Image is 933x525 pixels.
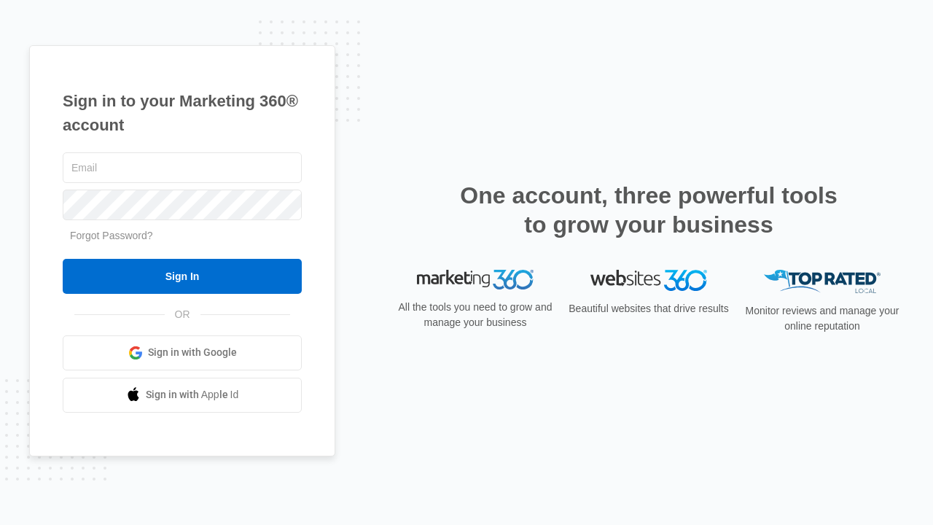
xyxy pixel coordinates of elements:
[63,378,302,413] a: Sign in with Apple Id
[741,303,904,334] p: Monitor reviews and manage your online reputation
[567,301,730,316] p: Beautiful websites that drive results
[63,152,302,183] input: Email
[148,345,237,360] span: Sign in with Google
[590,270,707,291] img: Websites 360
[63,89,302,137] h1: Sign in to your Marketing 360® account
[165,307,200,322] span: OR
[456,181,842,239] h2: One account, three powerful tools to grow your business
[764,270,881,294] img: Top Rated Local
[394,300,557,330] p: All the tools you need to grow and manage your business
[146,387,239,402] span: Sign in with Apple Id
[63,335,302,370] a: Sign in with Google
[63,259,302,294] input: Sign In
[417,270,534,290] img: Marketing 360
[70,230,153,241] a: Forgot Password?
